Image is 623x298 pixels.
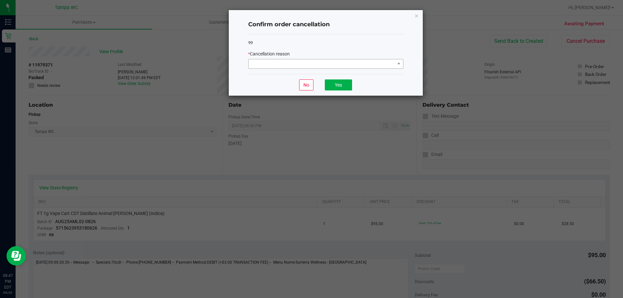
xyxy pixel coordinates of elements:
[414,12,419,19] button: Close
[299,79,313,90] button: No
[248,20,403,29] h4: Confirm order cancellation
[248,40,253,45] span: 99
[250,51,290,56] span: Cancellation reason
[325,79,352,90] button: Yes
[6,246,26,266] iframe: Resource center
